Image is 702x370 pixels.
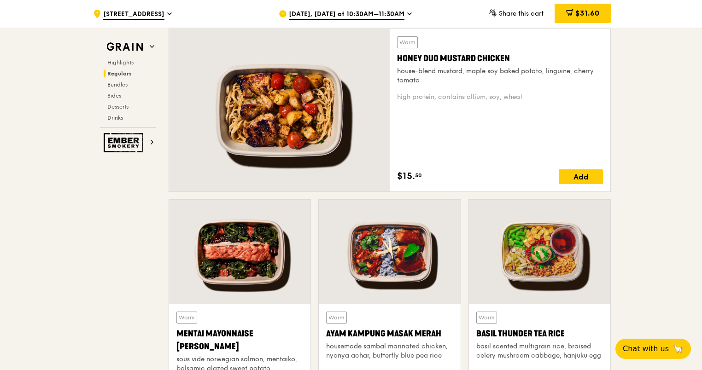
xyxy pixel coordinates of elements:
[615,339,691,359] button: Chat with us🦙
[104,133,146,152] img: Ember Smokery web logo
[415,172,422,179] span: 50
[499,10,544,17] span: Share this cart
[397,52,603,65] div: Honey Duo Mustard Chicken
[107,59,134,66] span: Highlights
[107,115,123,121] span: Drinks
[397,169,415,183] span: $15.
[397,36,418,48] div: Warm
[107,81,128,88] span: Bundles
[623,343,669,354] span: Chat with us
[104,39,146,55] img: Grain web logo
[326,342,453,360] div: housemade sambal marinated chicken, nyonya achar, butterfly blue pea rice
[397,67,603,85] div: house-blend mustard, maple soy baked potato, linguine, cherry tomato
[476,312,497,324] div: Warm
[559,169,603,184] div: Add
[176,327,303,353] div: Mentai Mayonnaise [PERSON_NAME]
[107,104,129,110] span: Desserts
[476,327,603,340] div: Basil Thunder Tea Rice
[326,312,347,324] div: Warm
[575,9,599,17] span: $31.60
[673,343,684,354] span: 🦙
[107,70,132,77] span: Regulars
[476,342,603,360] div: basil scented multigrain rice, braised celery mushroom cabbage, hanjuku egg
[107,92,121,99] span: Sides
[103,10,164,20] span: [STREET_ADDRESS]
[326,327,453,340] div: Ayam Kampung Masak Merah
[289,10,404,20] span: [DATE], [DATE] at 10:30AM–11:30AM
[176,312,197,324] div: Warm
[397,92,603,102] div: high protein, contains allium, soy, wheat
